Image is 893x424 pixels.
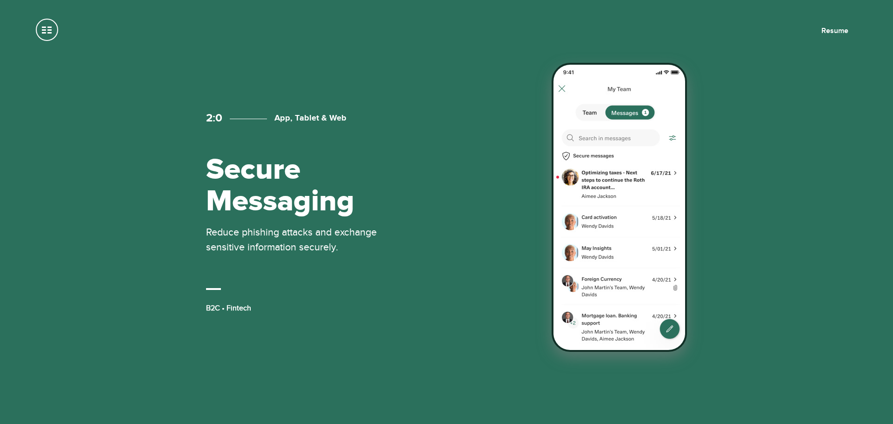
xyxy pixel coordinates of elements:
[821,26,848,35] a: Resume
[206,225,392,255] p: Reduce phishing attacks and exchange sensitive information securely.
[552,63,687,352] img: Expo
[230,113,347,123] h3: App, Tablet & Web
[206,111,222,125] span: 2:0
[167,67,726,358] a: 2:0 App, Tablet & Web Secure Messaging Reduce phishing attacks and exchange sensitive information...
[206,155,392,217] h2: Secure Messaging
[206,303,251,313] span: B2C • Fintech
